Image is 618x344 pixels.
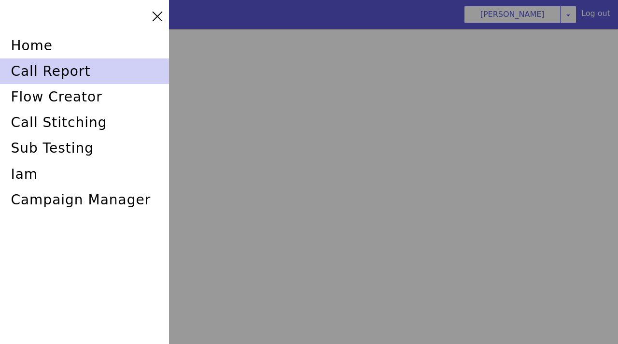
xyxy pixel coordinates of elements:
[5,79,176,122] div: call stitching
[8,54,179,96] div: flow creator
[3,104,174,147] div: sub testing
[13,2,184,45] div: home
[11,28,182,71] div: call report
